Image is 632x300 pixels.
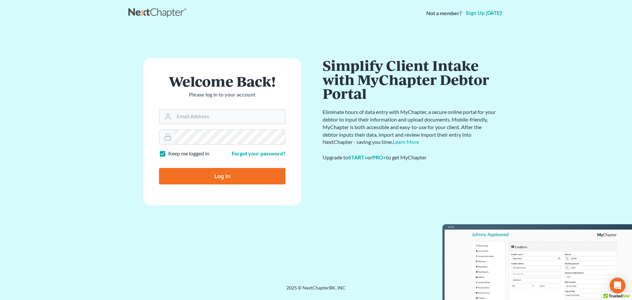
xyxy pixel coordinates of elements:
label: Keep me logged in [168,150,209,157]
a: Learn More [393,139,419,145]
h1: Welcome Back! [159,74,285,88]
input: Log In [159,168,285,184]
strong: Not a member? [426,10,462,17]
a: Forgot your password? [232,150,285,156]
a: START+ [348,154,367,160]
a: Sign up [DATE]! [464,11,504,16]
div: Open Intercom Messenger [610,278,625,293]
input: Email Address [174,109,285,124]
p: Please log in to your account [159,91,285,98]
a: PRO+ [372,154,386,160]
p: Eliminate hours of data entry with MyChapter, a secure online portal for your debtor to input the... [323,108,497,146]
h1: Simplify Client Intake with MyChapter Debtor Portal [323,58,497,100]
div: 2025 © NextChapterBK, INC [128,285,504,296]
div: Upgrade to or to get MyChapter [323,154,497,161]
